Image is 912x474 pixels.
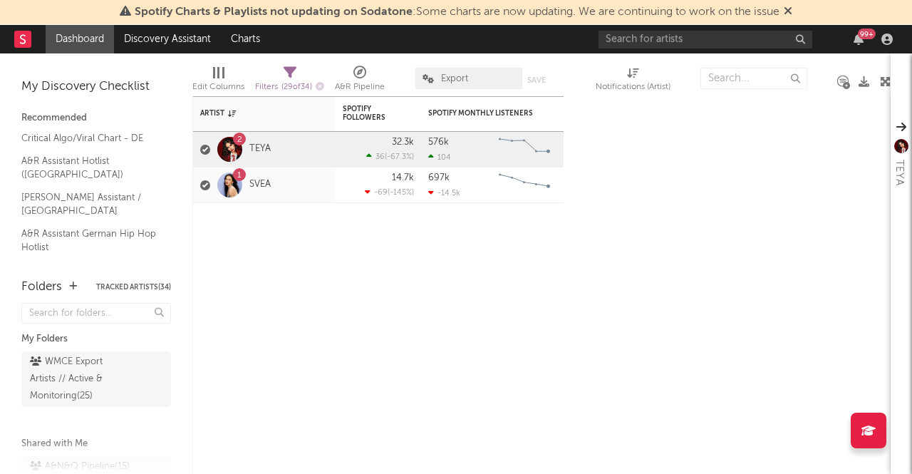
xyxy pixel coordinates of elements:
[249,179,271,191] a: SVEA
[891,160,908,185] div: TEYA
[135,6,779,18] span: : Some charts are now updating. We are continuing to work on the issue
[374,189,388,197] span: -69
[21,436,171,453] div: Shared with Me
[700,68,807,89] input: Search...
[365,187,414,197] div: ( )
[135,6,413,18] span: Spotify Charts & Playlists not updating on Sodatone
[192,78,244,96] div: Edit Columns
[366,152,414,161] div: ( )
[428,153,451,162] div: 104
[492,168,556,203] svg: Chart title
[375,153,385,161] span: 36
[96,284,171,291] button: Tracked Artists(34)
[21,351,171,407] a: WMCE Export Artists // Active & Monitoring(25)
[343,105,393,122] div: Spotify Followers
[221,25,270,53] a: Charts
[441,74,468,83] span: Export
[255,61,324,102] div: Filters(29 of 34)
[596,78,670,96] div: Notifications (Artist)
[428,173,450,182] div: 697k
[249,143,271,155] a: TEYA
[784,6,792,18] span: Dismiss
[200,109,307,118] div: Artist
[854,34,864,45] button: 99+
[387,153,412,161] span: -67.3 %
[21,130,157,146] a: Critical Algo/Viral Chart - DE
[21,153,157,182] a: A&R Assistant Hotlist ([GEOGRAPHIC_DATA])
[21,78,171,96] div: My Discovery Checklist
[114,25,221,53] a: Discovery Assistant
[30,354,130,405] div: WMCE Export Artists // Active & Monitoring ( 25 )
[335,78,385,96] div: A&R Pipeline
[21,226,157,255] a: A&R Assistant German Hip Hop Hotlist
[192,61,244,102] div: Edit Columns
[428,138,449,147] div: 576k
[21,279,62,296] div: Folders
[428,188,460,197] div: -14.5k
[492,132,556,168] svg: Chart title
[255,78,324,96] div: Filters
[390,189,412,197] span: -145 %
[428,109,535,118] div: Spotify Monthly Listeners
[281,83,312,91] span: ( 29 of 34 )
[527,76,546,84] button: Save
[21,110,171,127] div: Recommended
[392,138,414,147] div: 32.3k
[21,303,171,324] input: Search for folders...
[21,331,171,348] div: My Folders
[392,173,414,182] div: 14.7k
[46,25,114,53] a: Dashboard
[21,190,157,219] a: [PERSON_NAME] Assistant / [GEOGRAPHIC_DATA]
[596,61,670,102] div: Notifications (Artist)
[598,31,812,48] input: Search for artists
[858,29,876,39] div: 99 +
[335,61,385,102] div: A&R Pipeline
